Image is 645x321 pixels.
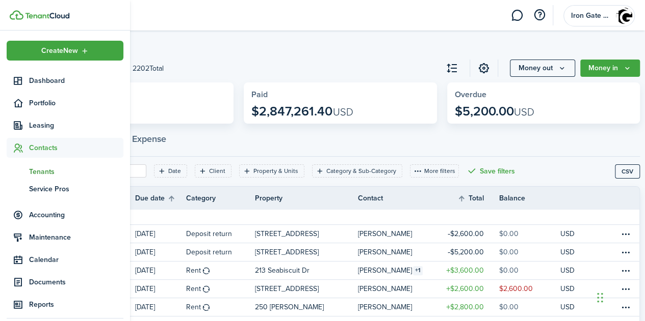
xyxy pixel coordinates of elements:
[29,299,123,310] span: Reports
[186,265,201,276] table-info-title: Rent
[29,98,123,108] span: Portfolio
[560,302,575,312] p: USD
[239,164,304,178] filter-tag: Open filter
[457,192,499,205] th: Sort
[615,164,640,179] button: CSV
[186,302,201,312] table-info-title: Rent
[7,41,123,61] button: Open menu
[507,3,527,28] a: Messaging
[29,277,123,287] span: Documents
[358,230,412,238] table-profile-info-text: [PERSON_NAME]
[448,228,484,239] table-amount-title: $2,600.00
[209,166,225,176] filter-tag-label: Client
[326,166,396,176] filter-tag-label: Category & Sub-Category
[255,228,319,239] p: [STREET_ADDRESS]
[499,247,519,257] table-amount-description: $0.00
[560,247,575,257] p: USD
[410,164,459,178] button: More filters
[41,47,78,54] span: Create New
[531,7,548,24] button: Open resource center
[446,265,484,276] table-amount-title: $3,600.00
[29,142,123,153] span: Contacts
[312,164,402,178] filter-tag: Open filter
[580,60,640,77] button: Money in
[25,13,69,19] img: TenantCloud
[29,75,123,86] span: Dashboard
[499,228,519,239] table-amount-description: $0.00
[186,193,255,203] th: Category
[255,247,319,257] p: [STREET_ADDRESS]
[510,60,575,77] button: Open menu
[186,228,232,239] table-info-title: Deposit return
[358,285,412,293] table-profile-info-text: [PERSON_NAME]
[448,247,484,257] table-amount-title: $5,200.00
[154,164,187,178] filter-tag: Open filter
[186,283,201,294] table-info-title: Rent
[168,166,181,176] filter-tag-label: Date
[467,164,515,178] button: Save filters
[358,193,438,203] th: Contact
[29,184,123,194] span: Service Pros
[29,254,123,265] span: Calendar
[251,104,353,119] p: $2,847,261.40
[560,265,575,276] p: USD
[48,90,226,99] widget-stats-title: Outstanding
[253,166,298,176] filter-tag-label: Property & Units
[580,60,640,77] button: Open menu
[455,90,632,99] widget-stats-title: Overdue
[616,8,632,24] img: Iron Gate Properties
[29,120,123,131] span: Leasing
[358,248,412,256] table-profile-info-text: [PERSON_NAME]
[499,302,519,312] table-amount-description: $0.00
[135,247,155,257] p: [DATE]
[135,192,186,205] th: Sort
[499,283,533,294] table-amount-description: $2,600.00
[29,166,123,177] span: Tenants
[597,282,603,313] div: Drag
[133,63,164,74] header-page-total: 2202 Total
[510,60,575,77] button: Money out
[195,164,231,178] filter-tag: Open filter
[29,210,123,220] span: Accounting
[255,193,358,203] th: Property
[446,283,484,294] table-amount-title: $2,600.00
[122,126,176,157] button: Expense
[255,302,324,312] p: 250 [PERSON_NAME]
[29,232,123,243] span: Maintenance
[514,104,534,120] span: USD
[560,228,575,239] p: USD
[358,265,412,276] table-info-title: [PERSON_NAME]
[255,283,319,294] p: [STREET_ADDRESS]
[255,265,309,276] p: 213 Seabiscuit Dr
[135,283,155,294] p: [DATE]
[499,193,560,203] th: Balance
[594,272,645,321] iframe: Chat Widget
[135,228,155,239] p: [DATE]
[358,303,412,311] table-profile-info-text: [PERSON_NAME]
[413,266,423,275] table-counter: 1
[251,90,429,99] widget-stats-title: Paid
[135,265,155,276] p: [DATE]
[186,247,232,257] table-info-title: Deposit return
[571,12,612,19] span: Iron Gate Properties
[135,302,155,312] p: [DATE]
[446,302,484,312] table-amount-title: $2,800.00
[455,104,534,119] p: $5,200.00
[499,265,519,276] table-amount-description: $0.00
[560,283,575,294] p: USD
[10,10,23,20] img: TenantCloud
[332,104,353,120] span: USD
